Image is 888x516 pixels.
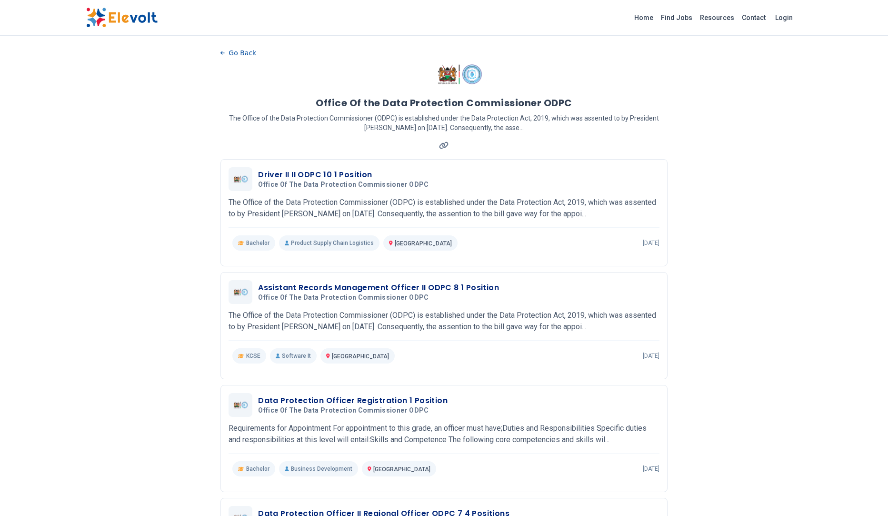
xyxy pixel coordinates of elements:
p: Product Supply Chain Logistics [279,235,379,251]
span: Bachelor [246,465,269,473]
p: The Office of the Data Protection Commissioner (ODPC) is established under the Data Protection Ac... [220,113,668,132]
img: Elevolt [86,8,158,28]
p: The Office of the Data Protection Commissioner (ODPC) is established under the Data Protection Ac... [229,310,659,333]
a: Contact [738,10,769,25]
span: [GEOGRAPHIC_DATA] [395,240,452,247]
span: [GEOGRAPHIC_DATA] [373,466,430,473]
a: Home [630,10,657,25]
button: Go Back [220,46,256,60]
p: Requirements for Appointment For appointment to this grade, an officer must have;Duties and Respo... [229,423,659,445]
a: Resources [696,10,738,25]
img: Office Of the Data Protection Commissioner ODPC [429,60,489,89]
h3: Assistant Records Management Officer II ODPC 8 1 Position [258,282,499,293]
span: Office Of the Data Protection Commissioner ODPC [258,406,429,415]
a: Office Of the Data Protection Commissioner ODPCAssistant Records Management Officer II ODPC 8 1 P... [229,280,659,364]
span: Office Of the Data Protection Commissioner ODPC [258,181,429,189]
span: [GEOGRAPHIC_DATA] [332,353,389,360]
a: Login [769,8,798,27]
h1: Office Of the Data Protection Commissioner ODPC [316,96,572,110]
p: Software It [270,348,317,364]
iframe: Advertisement [86,46,206,332]
h3: Driver II II ODPC 10 1 Position [258,169,432,181]
p: The Office of the Data Protection Commissioner (ODPC) is established under the Data Protection Ac... [229,197,659,220]
span: KCSE [246,352,260,360]
a: Find Jobs [657,10,696,25]
a: Office Of the Data Protection Commissioner ODPCDriver II II ODPC 10 1 PositionOffice Of the Data ... [229,167,659,251]
p: Business Development [279,461,358,476]
p: [DATE] [643,465,659,473]
span: Bachelor [246,239,269,247]
img: Office Of the Data Protection Commissioner ODPC [231,174,250,183]
p: [DATE] [643,239,659,247]
h3: Data Protection Officer Registration 1 Position [258,395,448,406]
iframe: Advertisement [683,46,802,332]
img: Office Of the Data Protection Commissioner ODPC [231,287,250,296]
p: [DATE] [643,352,659,360]
img: Office Of the Data Protection Commissioner ODPC [231,400,250,409]
span: Office Of the Data Protection Commissioner ODPC [258,293,429,302]
a: Office Of the Data Protection Commissioner ODPCData Protection Officer Registration 1 PositionOff... [229,393,659,476]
